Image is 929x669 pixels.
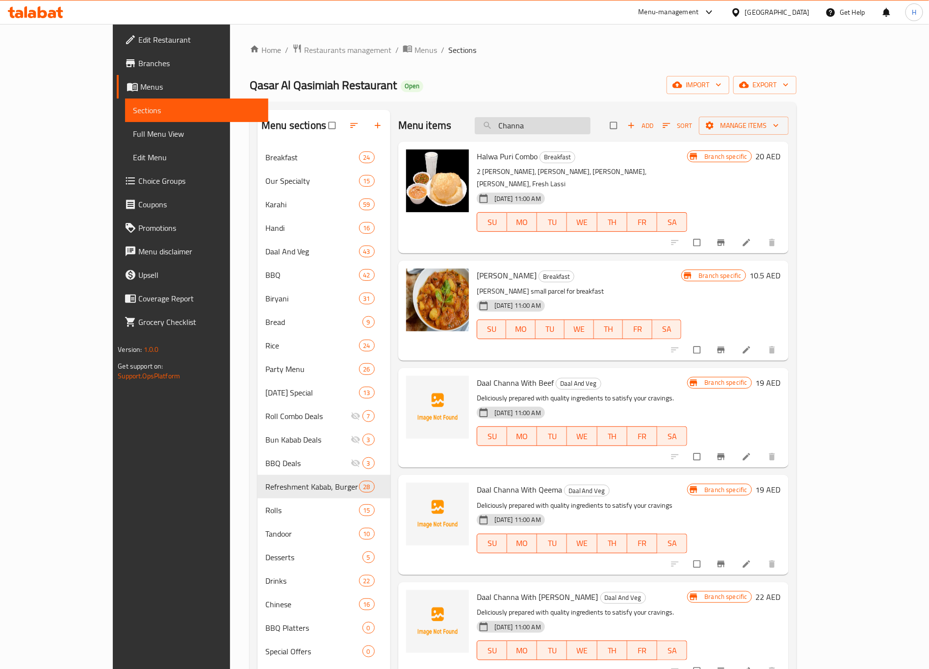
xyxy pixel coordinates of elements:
div: Bun Kabab Deals [265,434,350,446]
span: Breakfast [540,151,575,163]
span: Coupons [138,198,260,210]
button: MO [506,320,536,339]
span: Tandoor [265,528,359,540]
span: [PERSON_NAME] [477,268,537,283]
span: BBQ Deals [265,457,350,469]
span: Breakfast [539,271,574,282]
span: Daal Channa With Beef [477,375,554,390]
div: [DATE] Special13 [258,381,390,404]
a: Edit Menu [125,146,268,169]
span: 24 [360,153,374,162]
div: BBQ Platters0 [258,616,390,640]
span: Daal Channa With [PERSON_NAME] [477,590,598,604]
button: FR [627,426,657,446]
h2: Menu items [398,118,452,133]
h2: Menu sections [261,118,326,133]
span: Select to update [688,555,708,573]
button: Add section [367,115,390,136]
button: WE [567,426,597,446]
span: WE [568,322,590,336]
div: Desserts5 [258,545,390,569]
span: 13 [360,388,374,397]
div: Daal And Veg43 [258,240,390,263]
div: Karahi [265,198,359,210]
a: Menus [403,44,437,56]
button: TU [536,320,565,339]
div: items [359,481,375,493]
div: BBQ42 [258,263,390,287]
button: Sort [660,118,695,133]
div: Menu-management [639,6,699,18]
span: TH [598,322,619,336]
span: 28 [360,482,374,492]
span: Sections [448,44,476,56]
span: 9 [363,318,374,327]
button: TH [594,320,623,339]
button: MO [507,641,537,660]
button: SU [477,320,506,339]
a: Promotions [117,216,268,240]
p: Deliciously prepared with quality ingredients to satisfy your cravings. [477,392,688,404]
div: Breakfast [539,271,574,282]
div: Daal And Veg [265,246,359,257]
div: Handi [265,222,359,234]
div: items [359,598,375,610]
nav: Menu sections [258,142,390,667]
div: Special Offers0 [258,640,390,663]
span: 3 [363,435,374,445]
span: Special Offers [265,645,362,657]
span: Qasar Al Qasimiah Restaurant [250,74,397,96]
span: Desserts [265,551,362,563]
button: delete [761,232,785,253]
span: Rolls [265,504,359,516]
div: Our Specialty [265,175,359,187]
button: delete [761,339,785,361]
span: Full Menu View [133,128,260,140]
button: WE [567,641,597,660]
img: Halwa Puri Combo [406,149,469,212]
span: WE [571,429,593,444]
span: import [674,79,722,91]
div: Rolls15 [258,498,390,522]
button: WE [567,534,597,553]
p: [PERSON_NAME] small parcel for breakfast [477,285,682,297]
div: items [359,340,375,351]
a: Edit menu item [742,452,753,462]
span: Edit Restaurant [138,34,260,46]
span: FR [631,429,653,444]
span: TH [601,644,623,658]
span: WE [571,536,593,550]
li: / [285,44,288,56]
div: Daal And Veg [556,378,601,390]
span: Branch specific [700,152,751,161]
span: TH [601,536,623,550]
div: Daal And Veg [564,485,610,496]
span: 5 [363,553,374,562]
a: Edit Restaurant [117,28,268,51]
div: Karahi59 [258,193,390,216]
button: Add [625,118,656,133]
button: TU [537,534,567,553]
a: Grocery Checklist [117,310,268,334]
a: Upsell [117,263,268,287]
div: Party Menu26 [258,357,390,381]
div: items [362,645,375,657]
button: TU [537,212,567,232]
span: [DATE] 11:00 AM [490,408,545,418]
span: Sections [133,104,260,116]
span: Breakfast [265,151,359,163]
div: BBQ Platters [265,622,362,634]
div: Our Specialty15 [258,169,390,193]
div: Handi16 [258,216,390,240]
span: Select to update [688,447,708,466]
div: items [359,528,375,540]
div: Bread [265,316,362,328]
a: Coverage Report [117,287,268,310]
h6: 19 AED [756,483,781,496]
button: import [667,76,729,94]
span: WE [571,644,593,658]
div: items [359,504,375,516]
button: Branch-specific-item [710,339,734,361]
